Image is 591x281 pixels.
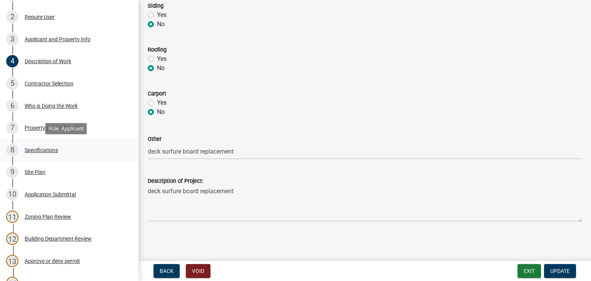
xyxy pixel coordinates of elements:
[6,33,18,45] div: 3
[6,77,18,90] div: 5
[148,179,203,184] label: Description of Project:
[6,11,18,23] div: 2
[25,125,80,130] div: Property Owner Waiver
[25,236,92,241] div: Building Department Review
[544,264,576,278] button: Update
[6,55,18,67] div: 4
[157,54,167,64] label: Yes
[6,232,18,245] div: 12
[550,268,570,274] span: Update
[6,255,18,267] div: 13
[25,103,78,109] div: Who is Doing the Work
[154,264,180,278] button: Back
[157,64,165,73] label: No
[45,123,87,134] div: Role: Applicant
[25,59,71,64] div: Description of Work
[25,214,71,219] div: Zoning Plan Review
[160,268,174,274] span: Back
[157,20,165,29] label: No
[148,47,167,53] label: Roofing
[25,81,73,86] div: Contractor Selection
[157,98,167,107] label: Yes
[157,10,167,20] label: Yes
[6,211,18,223] div: 11
[25,169,45,175] div: Site Plan
[6,144,18,156] div: 8
[25,14,55,20] div: Require User
[148,91,166,97] label: Carport
[25,258,80,264] div: Approve or deny permit
[25,37,90,42] div: Applicant and Property Info
[518,264,541,278] button: Exit
[6,100,18,112] div: 6
[148,3,164,9] label: Siding
[186,264,210,278] button: Void
[157,107,165,117] label: No
[6,166,18,178] div: 9
[25,192,76,197] div: Application Submittal
[6,122,18,134] div: 7
[6,188,18,201] div: 10
[25,147,58,153] div: Specifications
[148,137,162,142] label: Other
